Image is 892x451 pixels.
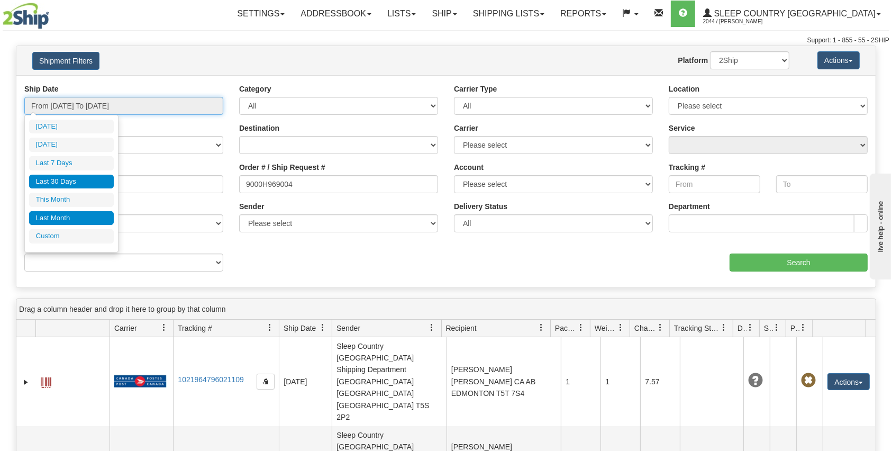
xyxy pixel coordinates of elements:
span: Charge [634,323,657,333]
button: Actions [827,373,870,390]
li: Custom [29,229,114,243]
td: [DATE] [279,337,332,426]
td: 1 [600,337,640,426]
span: Recipient [446,323,477,333]
span: Ship Date [284,323,316,333]
label: Tracking # [669,162,705,173]
a: Packages filter column settings [572,319,590,337]
span: Sleep Country [GEOGRAPHIC_DATA] [712,9,876,18]
label: Order # / Ship Request # [239,162,325,173]
td: [PERSON_NAME] [PERSON_NAME] CA AB EDMONTON T5T 7S4 [447,337,561,426]
span: 2044 / [PERSON_NAME] [703,16,782,27]
a: Weight filter column settings [612,319,630,337]
label: Delivery Status [454,201,507,212]
iframe: chat widget [868,172,891,279]
a: Reports [552,1,614,27]
label: Carrier [454,123,478,133]
li: [DATE] [29,138,114,152]
label: Destination [239,123,279,133]
button: Actions [817,51,860,69]
li: [DATE] [29,120,114,134]
a: Addressbook [293,1,379,27]
span: Carrier [114,323,137,333]
a: Pickup Status filter column settings [794,319,812,337]
li: Last 7 Days [29,156,114,170]
input: To [776,175,868,193]
span: Pickup Status [790,323,799,333]
a: Expand [21,377,31,387]
label: Platform [678,55,708,66]
span: Shipment Issues [764,323,773,333]
button: Shipment Filters [32,52,99,70]
td: Sleep Country [GEOGRAPHIC_DATA] Shipping Department [GEOGRAPHIC_DATA] [GEOGRAPHIC_DATA] [GEOGRAPH... [332,337,447,426]
a: Ship Date filter column settings [314,319,332,337]
a: Shipment Issues filter column settings [768,319,786,337]
label: Category [239,84,271,94]
span: Pickup Not Assigned [801,373,816,388]
a: 1021964796021109 [178,375,244,384]
a: Sleep Country [GEOGRAPHIC_DATA] 2044 / [PERSON_NAME] [695,1,889,27]
li: Last Month [29,211,114,226]
label: Account [454,162,484,173]
input: Search [730,254,868,272]
span: Tracking # [178,323,212,333]
div: Support: 1 - 855 - 55 - 2SHIP [3,36,889,45]
span: Tracking Status [674,323,720,333]
label: Service [669,123,695,133]
label: Location [669,84,699,94]
a: Charge filter column settings [651,319,669,337]
span: Weight [595,323,617,333]
input: From [669,175,760,193]
span: Sender [336,323,360,333]
a: Recipient filter column settings [532,319,550,337]
label: Ship Date [24,84,59,94]
a: Shipping lists [465,1,552,27]
li: Last 30 Days [29,175,114,189]
img: 20 - Canada Post [114,375,166,388]
a: Tracking # filter column settings [261,319,279,337]
div: live help - online [8,9,98,17]
div: grid grouping header [16,299,876,320]
label: Sender [239,201,264,212]
button: Copy to clipboard [257,374,275,390]
a: Sender filter column settings [423,319,441,337]
li: This Month [29,193,114,207]
a: Lists [379,1,424,27]
label: Department [669,201,710,212]
a: Settings [229,1,293,27]
a: Ship [424,1,465,27]
a: Tracking Status filter column settings [715,319,733,337]
span: Packages [555,323,577,333]
span: Delivery Status [738,323,747,333]
span: Unknown [748,373,763,388]
label: Carrier Type [454,84,497,94]
td: 7.57 [640,337,680,426]
a: Carrier filter column settings [155,319,173,337]
a: Delivery Status filter column settings [741,319,759,337]
img: logo2044.jpg [3,3,49,29]
td: 1 [561,337,600,426]
a: Label [41,373,51,390]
